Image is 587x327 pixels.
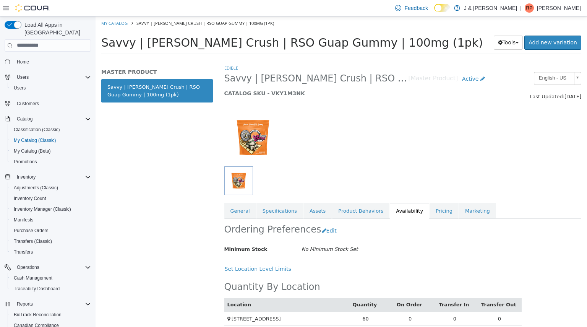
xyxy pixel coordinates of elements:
[434,4,450,12] input: Dark Mode
[2,56,94,67] button: Home
[2,72,94,83] button: Users
[8,193,94,204] button: Inventory Count
[14,263,91,272] span: Operations
[11,273,91,283] span: Cash Management
[343,285,375,291] a: Transfer In
[8,204,94,215] button: Inventory Manager (Classic)
[525,3,534,13] div: Raj Patel
[14,114,36,124] button: Catalog
[434,77,469,83] span: Last Updated:
[14,275,52,281] span: Cash Management
[2,299,94,309] button: Reports
[11,273,55,283] a: Cash Management
[8,215,94,225] button: Manifests
[11,247,91,257] span: Transfers
[14,137,56,143] span: My Catalog (Classic)
[334,187,363,203] a: Pricing
[11,310,65,319] a: BioTrack Reconciliation
[6,63,117,86] a: Savvy | [PERSON_NAME] Crush | RSO Guap Gummy | 100mg (1pk)
[129,246,200,260] button: Set Location Level Limits
[14,172,39,182] button: Inventory
[129,265,225,277] h2: Quantity By Location
[11,237,91,246] span: Transfers (Classic)
[136,299,185,305] span: [STREET_ADDRESS]
[226,207,245,221] button: Edit
[11,146,54,156] a: My Catalog (Beta)
[14,159,37,165] span: Promotions
[313,59,363,65] small: [Master Product]
[8,124,94,135] button: Classification (Classic)
[362,55,394,70] a: Active
[129,93,186,150] img: 150
[301,285,328,291] a: On Order
[337,295,382,309] td: 0
[14,73,32,82] button: Users
[129,230,172,236] span: Minimum Stock
[14,195,46,202] span: Inventory Count
[11,157,91,166] span: Promotions
[11,247,36,257] a: Transfers
[2,172,94,182] button: Inventory
[404,4,428,12] span: Feedback
[14,73,91,82] span: Users
[398,19,428,33] button: Tools
[6,20,388,33] span: Savvy | [PERSON_NAME] Crush | RSO Guap Gummy | 100mg (1pk)
[294,187,334,203] a: Availability
[129,56,313,68] span: Savvy | [PERSON_NAME] Crush | RSO Guap Gummy | 100mg (1pk)
[520,3,522,13] p: |
[14,85,26,91] span: Users
[41,4,178,10] span: Savvy | [PERSON_NAME] Crush | RSO Guap Gummy | 100mg (1pk)
[15,4,50,12] img: Cova
[11,83,29,93] a: Users
[129,207,226,219] h2: Ordering Preferences
[14,238,52,244] span: Transfers (Classic)
[381,295,426,309] td: 0
[11,125,91,134] span: Classification (Classic)
[386,285,422,291] a: Transfer Out
[8,309,94,320] button: BioTrack Reconciliation
[14,99,91,108] span: Customers
[14,99,42,108] a: Customers
[11,226,52,235] a: Purchase Orders
[14,172,91,182] span: Inventory
[17,74,29,80] span: Users
[14,263,42,272] button: Operations
[14,114,91,124] span: Catalog
[14,57,32,67] a: Home
[8,283,94,294] button: Traceabilty Dashboard
[14,206,71,212] span: Inventory Manager (Classic)
[8,236,94,247] button: Transfers (Classic)
[17,301,33,307] span: Reports
[14,249,33,255] span: Transfers
[21,21,91,36] span: Load All Apps in [GEOGRAPHIC_DATA]
[17,174,36,180] span: Inventory
[11,83,91,93] span: Users
[11,136,59,145] a: My Catalog (Classic)
[11,194,91,203] span: Inventory Count
[2,114,94,124] button: Catalog
[2,98,94,109] button: Customers
[237,187,294,203] a: Product Behaviors
[14,185,58,191] span: Adjustments (Classic)
[6,52,117,59] h5: MASTER PRODUCT
[8,156,94,167] button: Promotions
[17,101,39,107] span: Customers
[429,19,486,33] a: Add new variation
[129,73,394,80] h5: CATALOG SKU - VKY1M3NK
[11,146,91,156] span: My Catalog (Beta)
[14,217,33,223] span: Manifests
[11,157,40,166] a: Promotions
[8,225,94,236] button: Purchase Orders
[257,285,283,291] a: Quantity
[11,284,91,293] span: Traceabilty Dashboard
[17,264,39,270] span: Operations
[14,299,91,309] span: Reports
[11,310,91,319] span: BioTrack Reconciliation
[161,187,208,203] a: Specifications
[206,230,263,236] i: No Minimum Stock Set
[129,49,143,54] a: Edible
[11,183,61,192] a: Adjustments (Classic)
[17,116,32,122] span: Catalog
[248,295,292,309] td: 60
[129,187,161,203] a: General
